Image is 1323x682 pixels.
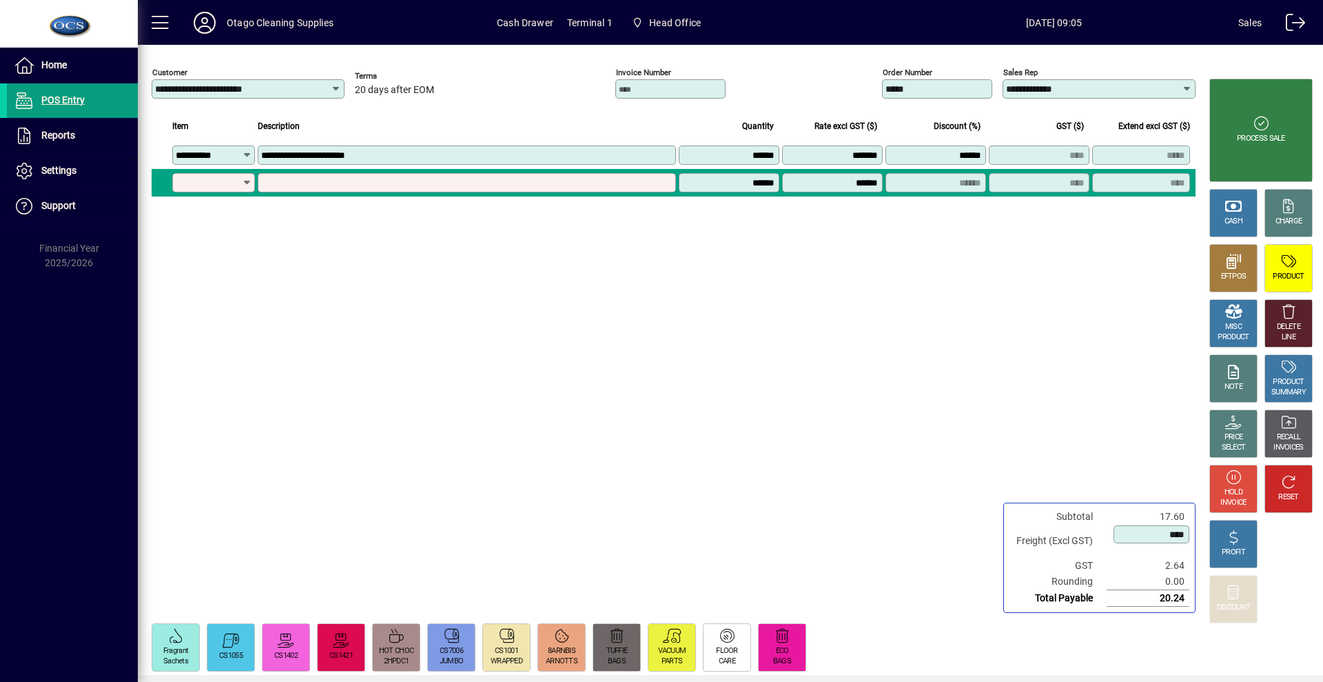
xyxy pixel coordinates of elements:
div: Fragrant [163,646,188,656]
span: Extend excl GST ($) [1118,119,1190,134]
td: GST [1009,558,1107,574]
div: FLOOR [716,646,738,656]
div: WRAPPED [491,656,522,667]
mat-label: Invoice number [616,68,671,77]
span: Support [41,200,76,211]
span: Cash Drawer [497,12,553,34]
div: SELECT [1222,443,1246,453]
div: CS7006 [440,646,463,656]
div: EFTPOS [1221,272,1247,282]
span: Rate excl GST ($) [814,119,877,134]
div: PRODUCT [1273,272,1304,282]
td: Freight (Excl GST) [1009,525,1107,558]
div: ARNOTTS [546,656,577,667]
mat-label: Customer [152,68,187,77]
a: Settings [7,154,138,188]
span: Discount (%) [934,119,981,134]
span: GST ($) [1056,119,1084,134]
div: DELETE [1277,322,1300,332]
span: Head Office [649,12,701,34]
div: SUMMARY [1271,388,1306,398]
div: ECO [776,646,789,656]
div: CS1402 [274,651,298,661]
div: PRICE [1224,432,1243,443]
div: PROFIT [1222,548,1245,558]
div: BAGS [608,656,626,667]
div: 2HPDC1 [384,656,409,667]
span: Terminal 1 [567,12,613,34]
div: VACUUM [658,646,686,656]
div: PARTS [661,656,683,667]
div: TUFFIE [606,646,628,656]
div: CHARGE [1275,217,1302,227]
div: Sachets [163,656,188,667]
div: INVOICE [1220,498,1246,508]
span: 20 days after EOM [355,85,434,96]
span: Head Office [626,10,706,35]
mat-label: Sales rep [1003,68,1038,77]
a: Support [7,189,138,223]
div: RECALL [1277,432,1301,443]
td: 0.00 [1107,574,1189,590]
span: Quantity [742,119,774,134]
td: 17.60 [1107,509,1189,525]
div: MISC [1225,322,1242,332]
span: Home [41,59,67,70]
a: Reports [7,119,138,153]
div: NOTE [1224,382,1242,392]
div: CS1421 [329,651,353,661]
td: 2.64 [1107,558,1189,574]
span: Item [172,119,189,134]
td: Subtotal [1009,509,1107,525]
div: JUMBO [440,656,464,667]
span: Terms [355,72,438,81]
div: CASH [1224,217,1242,227]
div: PRODUCT [1273,377,1304,388]
div: HOT CHOC [379,646,413,656]
div: PRODUCT [1218,332,1249,343]
div: CS1055 [219,651,243,661]
div: CS1001 [495,646,518,656]
mat-label: Order number [883,68,932,77]
button: Profile [183,10,227,35]
td: Rounding [1009,574,1107,590]
span: [DATE] 09:05 [870,12,1238,34]
div: HOLD [1224,488,1242,498]
a: Logout [1275,3,1306,48]
div: CARE [719,656,735,667]
td: 20.24 [1107,590,1189,607]
span: POS Entry [41,94,85,106]
div: Otago Cleaning Supplies [227,12,334,34]
div: LINE [1282,332,1295,343]
div: DISCOUNT [1217,603,1250,613]
div: PROCESS SALE [1237,134,1285,144]
div: RESET [1278,492,1299,503]
td: Total Payable [1009,590,1107,607]
div: BAGS [773,656,791,667]
span: Description [258,119,300,134]
div: 8ARNBIS [548,646,575,656]
span: Reports [41,130,75,141]
div: INVOICES [1273,443,1303,453]
span: Settings [41,165,76,176]
div: Sales [1238,12,1262,34]
a: Home [7,48,138,83]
